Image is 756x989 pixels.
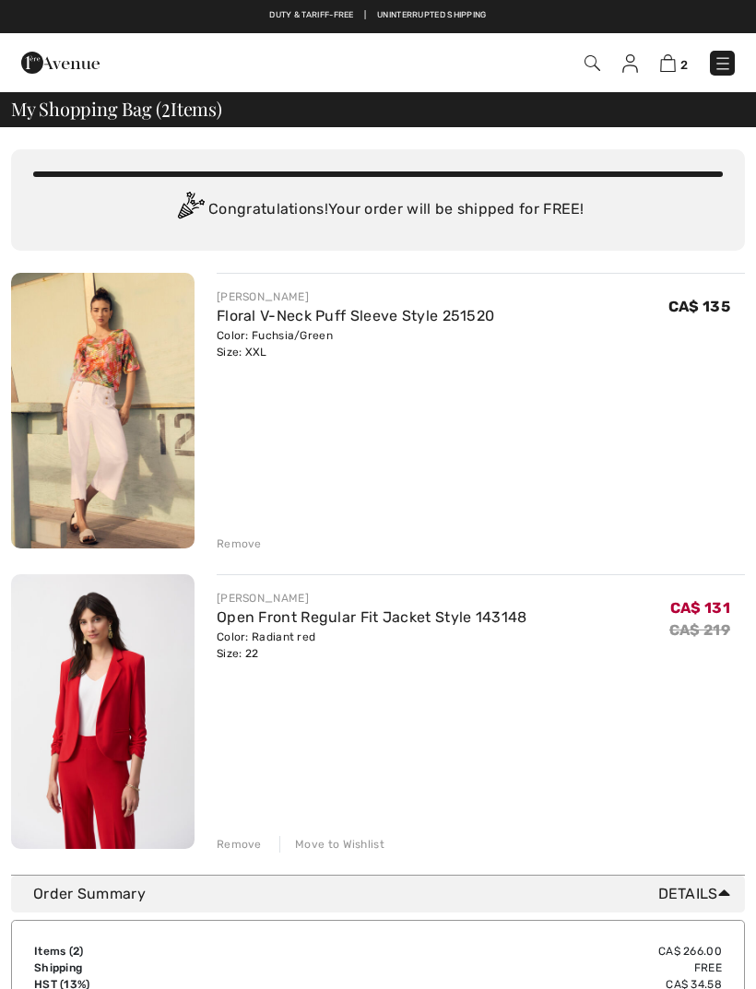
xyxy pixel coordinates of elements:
span: 2 [680,58,688,72]
div: [PERSON_NAME] [217,590,527,606]
img: Menu [714,54,732,73]
span: 2 [73,945,79,958]
span: 2 [161,95,171,119]
div: Remove [217,836,262,853]
a: Open Front Regular Fit Jacket Style 143148 [217,608,527,626]
s: CA$ 219 [669,621,730,639]
a: 1ère Avenue [21,53,100,70]
img: Congratulation2.svg [171,192,208,229]
td: Free [278,960,722,976]
div: Order Summary [33,883,738,905]
td: Shipping [34,960,278,976]
div: Remove [217,536,262,552]
div: [PERSON_NAME] [217,288,494,305]
div: Color: Radiant red Size: 22 [217,629,527,662]
a: 2 [660,52,688,74]
img: Search [585,55,600,71]
span: Details [658,883,738,905]
img: 1ère Avenue [21,44,100,81]
div: Color: Fuchsia/Green Size: XXL [217,327,494,360]
td: CA$ 266.00 [278,943,722,960]
td: Items ( ) [34,943,278,960]
span: CA$ 135 [668,298,730,315]
div: Move to Wishlist [279,836,384,853]
span: CA$ 131 [670,599,730,617]
img: My Info [622,54,638,73]
img: Shopping Bag [660,54,676,72]
a: Floral V-Neck Puff Sleeve Style 251520 [217,307,494,324]
img: Open Front Regular Fit Jacket Style 143148 [11,574,195,849]
span: My Shopping Bag ( Items) [11,100,222,118]
div: Congratulations! Your order will be shipped for FREE! [33,192,723,229]
img: Floral V-Neck Puff Sleeve Style 251520 [11,273,195,548]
